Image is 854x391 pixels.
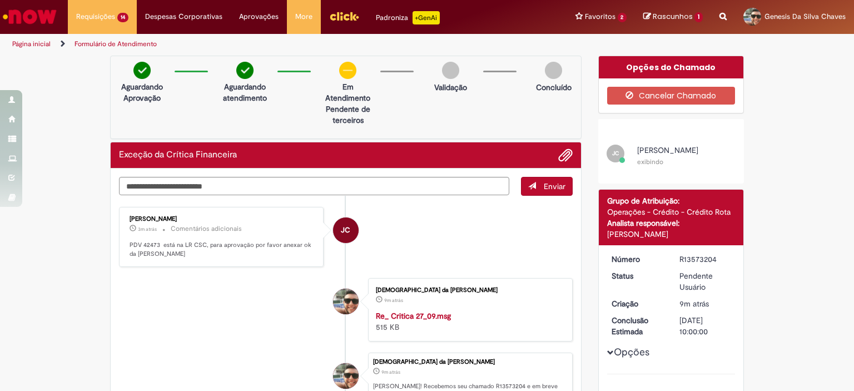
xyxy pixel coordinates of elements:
[585,11,615,22] span: Favoritos
[607,195,736,206] div: Grupo de Atribuição:
[138,226,157,232] time: 27/09/2025 15:44:48
[653,11,693,22] span: Rascunhos
[75,39,157,48] a: Formulário de Atendimento
[376,311,451,321] a: Re_ Critica 27_09.msg
[119,150,237,160] h2: Exceção da Crítica Financeira Histórico de tíquete
[76,11,115,22] span: Requisições
[679,315,731,337] div: [DATE] 10:00:00
[764,12,846,21] span: Genesis Da Silva Chaves
[130,216,315,222] div: [PERSON_NAME]
[341,217,350,244] span: JC
[603,254,672,265] dt: Número
[333,289,359,314] div: Genesis da Silva Chaves
[115,81,169,103] p: Aguardando Aprovação
[603,298,672,309] dt: Criação
[333,363,359,389] div: Genesis da Silva Chaves
[381,369,400,375] time: 27/09/2025 15:38:37
[321,81,375,103] p: Em Atendimento
[1,6,58,28] img: ServiceNow
[536,82,572,93] p: Concluído
[218,81,272,103] p: Aguardando atendimento
[117,13,128,22] span: 14
[679,299,709,309] time: 27/09/2025 15:38:37
[618,13,627,22] span: 2
[434,82,467,93] p: Validação
[603,315,672,337] dt: Conclusão Estimada
[599,56,744,78] div: Opções do Chamado
[119,177,509,196] textarea: Digite sua mensagem aqui...
[171,224,242,234] small: Comentários adicionais
[295,11,312,22] span: More
[145,11,222,22] span: Despesas Corporativas
[138,226,157,232] span: 3m atrás
[544,181,565,191] span: Enviar
[558,148,573,162] button: Adicionar anexos
[381,369,400,375] span: 9m atrás
[333,217,359,243] div: undefined Online
[637,145,698,155] span: [PERSON_NAME]
[384,297,403,304] time: 27/09/2025 15:38:18
[236,62,254,79] img: check-circle-green.png
[679,270,731,293] div: Pendente Usuário
[373,359,567,365] div: [DEMOGRAPHIC_DATA] da [PERSON_NAME]
[329,8,359,24] img: click_logo_yellow_360x200.png
[376,310,561,333] div: 515 KB
[8,34,561,55] ul: Trilhas de página
[521,177,573,196] button: Enviar
[545,62,562,79] img: img-circle-grey.png
[607,217,736,229] div: Analista responsável:
[637,157,663,166] small: exibindo
[442,62,459,79] img: img-circle-grey.png
[321,103,375,126] p: Pendente de terceiros
[679,254,731,265] div: R13573204
[607,87,736,105] button: Cancelar Chamado
[694,12,703,22] span: 1
[643,12,703,22] a: Rascunhos
[603,270,672,281] dt: Status
[12,39,51,48] a: Página inicial
[133,62,151,79] img: check-circle-green.png
[612,150,619,157] span: JC
[679,299,709,309] span: 9m atrás
[130,241,315,258] p: PDV 42473 está na LR CSC, para aprovação por favor anexar ok da [PERSON_NAME]
[239,11,279,22] span: Aprovações
[376,287,561,294] div: [DEMOGRAPHIC_DATA] da [PERSON_NAME]
[339,62,356,79] img: circle-minus.png
[413,11,440,24] p: +GenAi
[376,11,440,24] div: Padroniza
[607,229,736,240] div: [PERSON_NAME]
[607,206,736,217] div: Operações - Crédito - Crédito Rota
[679,298,731,309] div: 27/09/2025 15:38:37
[384,297,403,304] span: 9m atrás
